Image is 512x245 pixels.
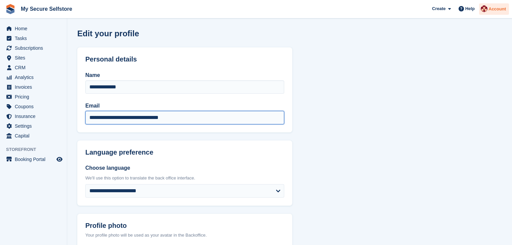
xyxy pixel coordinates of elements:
[3,92,63,101] a: menu
[15,73,55,82] span: Analytics
[3,102,63,111] a: menu
[481,5,487,12] img: Laura Oldroyd
[85,149,284,156] h2: Language preference
[85,102,284,110] label: Email
[15,24,55,33] span: Home
[3,112,63,121] a: menu
[77,29,139,38] h1: Edit your profile
[5,4,15,14] img: stora-icon-8386f47178a22dfd0bd8f6a31ec36ba5ce8667c1dd55bd0f319d3a0aa187defe.svg
[85,175,284,181] div: We'll use this option to translate the back office interface.
[3,131,63,140] a: menu
[3,155,63,164] a: menu
[488,6,506,12] span: Account
[3,82,63,92] a: menu
[55,155,63,163] a: Preview store
[15,92,55,101] span: Pricing
[3,121,63,131] a: menu
[15,34,55,43] span: Tasks
[3,43,63,53] a: menu
[85,222,284,230] label: Profile photo
[85,232,284,239] div: Your profile photo will be used as your avatar in the Backoffice.
[85,71,284,79] label: Name
[3,34,63,43] a: menu
[465,5,475,12] span: Help
[15,131,55,140] span: Capital
[15,82,55,92] span: Invoices
[432,5,445,12] span: Create
[6,146,67,153] span: Storefront
[15,102,55,111] span: Coupons
[3,63,63,72] a: menu
[18,3,75,14] a: My Secure Selfstore
[15,43,55,53] span: Subscriptions
[3,53,63,63] a: menu
[15,155,55,164] span: Booking Portal
[3,24,63,33] a: menu
[15,121,55,131] span: Settings
[15,112,55,121] span: Insurance
[3,73,63,82] a: menu
[15,53,55,63] span: Sites
[15,63,55,72] span: CRM
[85,55,284,63] h2: Personal details
[85,164,284,172] label: Choose language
